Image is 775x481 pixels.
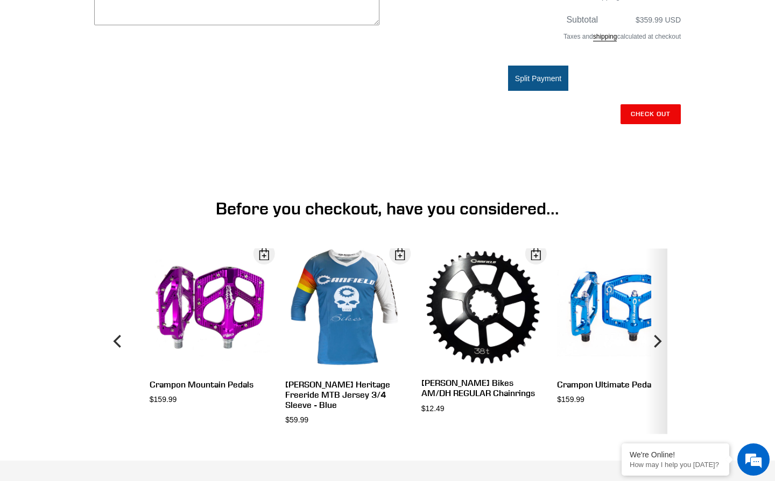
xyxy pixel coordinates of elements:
[12,59,28,75] div: Navigation go back
[5,293,205,331] textarea: Type your message and hit 'Enter'
[515,74,561,83] span: Split Payment
[62,135,149,244] span: We're online!
[646,248,667,434] button: Next
[177,5,202,31] div: Minimize live chat window
[34,54,61,81] img: d_696896380_company_1647369064580_696896380
[396,26,681,52] div: Taxes and calculated at checkout
[108,248,129,434] button: Previous
[566,15,598,24] span: Subtotal
[636,16,681,24] span: $359.99 USD
[621,104,681,124] input: Check out
[396,144,681,168] iframe: PayPal-paypal
[72,60,197,74] div: Chat with us now
[630,461,721,469] p: How may I help you today?
[630,450,721,459] div: We're Online!
[124,198,651,219] h1: Before you checkout, have you considered...
[508,66,568,91] button: Split Payment
[593,33,617,41] a: shipping
[150,248,270,405] a: Crampon Mountain Pedals $159.99 Open Dialog Crampon Mountain Pedals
